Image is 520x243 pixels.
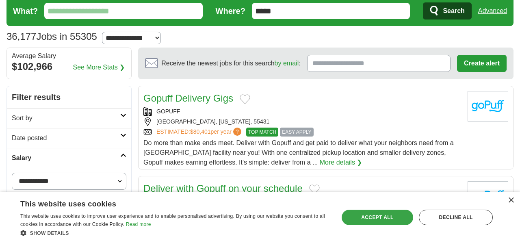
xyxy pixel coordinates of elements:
[233,128,241,136] span: ?
[423,2,471,20] button: Search
[73,63,125,72] a: See More Stats ❯
[6,29,36,44] span: 36,177
[7,148,131,168] a: Salary
[457,55,507,72] button: Create alert
[13,5,38,17] label: What?
[468,181,508,212] img: goPuff logo
[161,59,300,68] span: Receive the newest jobs for this search :
[156,128,243,137] a: ESTIMATED:$80,401per year?
[143,139,454,166] span: Do more than make ends meet. Deliver with Gopuff and get paid to deliver what your neighbors need...
[280,128,313,137] span: EASY APPLY
[508,197,514,204] div: Close
[12,113,120,123] h2: Sort by
[12,153,120,163] h2: Salary
[468,91,508,121] img: goPuff logo
[126,221,151,227] a: Read more, opens a new window
[12,53,126,59] div: Average Salary
[30,230,69,236] span: Show details
[275,60,299,67] a: by email
[419,210,493,225] div: Decline all
[478,3,507,19] a: Advanced
[143,117,461,126] div: [GEOGRAPHIC_DATA], [US_STATE], 55431
[143,183,303,194] a: Deliver with Gopuff on your schedule
[342,210,413,225] div: Accept all
[190,128,211,135] span: $80,401
[7,128,131,148] a: Date posted
[12,133,120,143] h2: Date posted
[7,108,131,128] a: Sort by
[6,31,97,42] h1: Jobs in 55305
[20,229,329,237] div: Show details
[20,213,325,227] span: This website uses cookies to improve user experience and to enable personalised advertising. By u...
[7,86,131,108] h2: Filter results
[12,59,126,74] div: $102,966
[216,5,245,17] label: Where?
[143,93,233,104] a: Gopuff Delivery Gigs
[240,94,250,104] button: Add to favorite jobs
[320,158,362,167] a: More details ❯
[309,184,320,194] button: Add to favorite jobs
[156,108,180,115] a: GOPUFF
[443,3,464,19] span: Search
[246,128,278,137] span: TOP MATCH
[20,197,309,209] div: This website uses cookies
